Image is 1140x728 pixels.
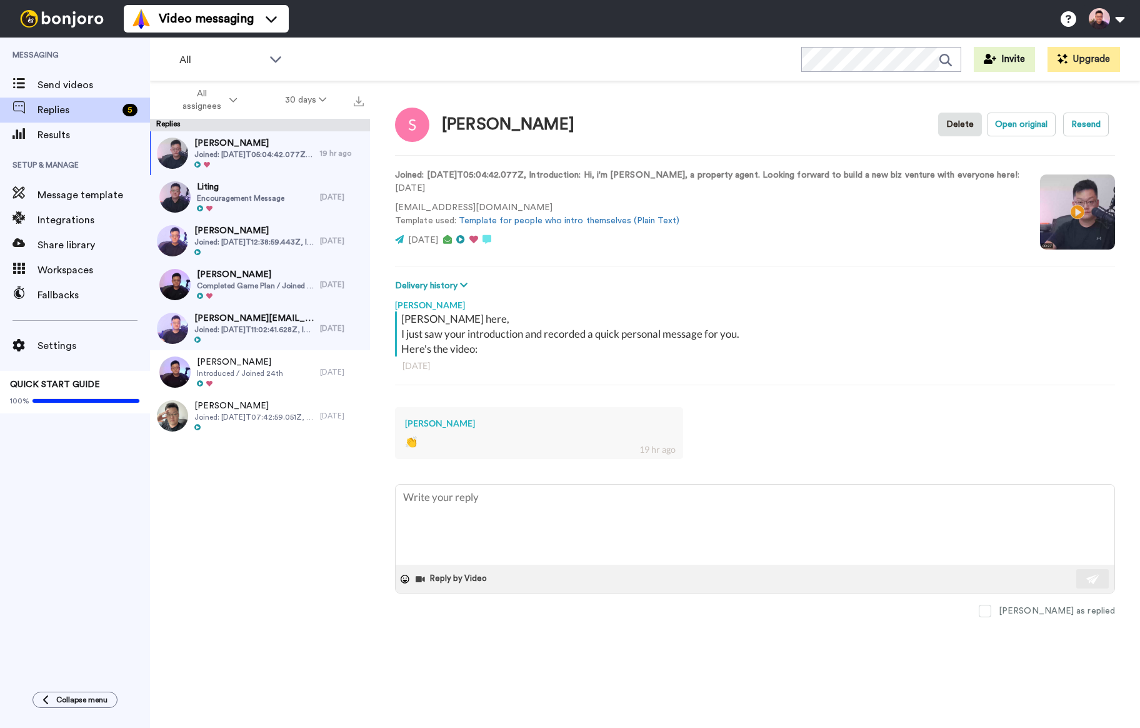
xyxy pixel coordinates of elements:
img: ab24f1e4-0ff5-4128-8c78-f195fc27dfba-thumb.jpg [157,225,188,256]
span: Encouragement Message [197,193,284,203]
div: [DATE] [402,360,1107,372]
span: Integrations [37,213,150,228]
span: All assignees [176,88,227,113]
div: [DATE] [320,367,364,377]
span: 100% [10,396,29,406]
span: QUICK START GUIDE [10,380,100,389]
span: [PERSON_NAME] [194,225,314,237]
span: [DATE] [408,236,438,245]
button: All assignees [152,83,261,118]
span: [PERSON_NAME] [197,356,283,368]
a: [PERSON_NAME][EMAIL_ADDRESS][DOMAIN_NAME]Joined: [DATE]T11:02:41.628Z, Introduction: Hi! I’m Ragu... [150,306,370,350]
p: [EMAIL_ADDRESS][DOMAIN_NAME] Template used: [395,201,1021,228]
div: [DATE] [320,411,364,421]
span: Joined: [DATE]T05:04:42.077Z, Introduction: Hi, i'm [PERSON_NAME], a property agent. Looking forw... [194,149,314,159]
a: Template for people who intro themselves (Plain Text) [459,216,679,225]
span: Share library [37,238,150,253]
img: bj-logo-header-white.svg [15,10,109,28]
span: All [179,53,263,68]
span: [PERSON_NAME] [194,137,314,149]
div: [DATE] [320,323,364,333]
span: Message template [37,188,150,203]
img: df874264-a209-4c50-a142-05e5037030dc-thumb.jpg [159,356,191,388]
button: Collapse menu [32,692,117,708]
p: : [DATE] [395,169,1021,195]
img: 5771e908-08d3-496f-9e73-d2a26ee4da02-thumb.jpg [159,181,191,213]
button: Export all results that match these filters now. [350,91,367,109]
a: [PERSON_NAME]Joined: [DATE]T07:42:59.051Z, Introduction: Hi I’m [PERSON_NAME] from SG. I do real ... [150,394,370,438]
div: [PERSON_NAME] here, I just saw your introduction and recorded a quick personal message for you. H... [401,311,1112,356]
div: [PERSON_NAME] [395,293,1115,311]
a: LitingEncouragement Message[DATE] [150,175,370,219]
img: f2314de3-9116-4ec1-af85-d626046a835b-thumb.jpg [157,400,188,432]
img: e2ab80b6-6462-454b-a9dd-d1f6f2996ee4-thumb.jpg [159,269,191,300]
span: Joined: [DATE]T07:42:59.051Z, Introduction: Hi I’m [PERSON_NAME] from SG. I do real estate busine... [194,412,314,422]
span: Video messaging [159,10,254,28]
img: vm-color.svg [131,9,151,29]
img: a52b00f4-c5a2-4fb7-82fc-efbe59c8fb7e-thumb.jpg [157,138,188,169]
div: [DATE] [320,236,364,246]
strong: Joined: [DATE]T05:04:42.077Z, Introduction: Hi, i'm [PERSON_NAME], a property agent. Looking forw... [395,171,1017,179]
span: Liting [197,181,284,193]
button: Reply by Video [414,570,491,589]
a: [PERSON_NAME]Completed Game Plan / Joined 21st[DATE] [150,263,370,306]
div: [PERSON_NAME] [405,417,673,430]
span: [PERSON_NAME] [197,268,314,281]
span: Replies [37,103,117,118]
div: 👏 [405,435,673,449]
button: Invite [974,47,1035,72]
div: [PERSON_NAME] [442,116,574,134]
span: Completed Game Plan / Joined 21st [197,281,314,291]
span: Settings [37,338,150,353]
span: Introduced / Joined 24th [197,368,283,378]
span: Joined: [DATE]T11:02:41.628Z, Introduction: Hi! I’m Ragu from [GEOGRAPHIC_DATA]. I’m very keen on... [194,325,314,335]
div: [DATE] [320,280,364,290]
span: Collapse menu [56,695,107,705]
span: [PERSON_NAME] [194,400,314,412]
span: Fallbacks [37,288,150,303]
div: [PERSON_NAME] as replied [999,605,1115,617]
a: [PERSON_NAME]Introduced / Joined 24th[DATE] [150,350,370,394]
span: Workspaces [37,263,150,278]
button: Delete [938,113,982,136]
span: Joined: [DATE]T12:38:59.443Z, Introduction: Hi. I am [PERSON_NAME]. From [GEOGRAPHIC_DATA]. I was... [194,237,314,247]
div: Replies [150,119,370,131]
div: 19 hr ago [320,148,364,158]
img: export.svg [354,96,364,106]
a: [PERSON_NAME]Joined: [DATE]T12:38:59.443Z, Introduction: Hi. I am [PERSON_NAME]. From [GEOGRAPHIC... [150,219,370,263]
a: [PERSON_NAME]Joined: [DATE]T05:04:42.077Z, Introduction: Hi, i'm [PERSON_NAME], a property agent.... [150,131,370,175]
button: Resend [1063,113,1109,136]
button: Open original [987,113,1056,136]
button: 30 days [261,89,351,111]
span: Results [37,128,150,143]
img: Image of Stanley Lee [395,108,429,142]
div: 19 hr ago [639,443,676,456]
button: Upgrade [1047,47,1120,72]
div: [DATE] [320,192,364,202]
span: [PERSON_NAME][EMAIL_ADDRESS][DOMAIN_NAME] [194,312,314,325]
img: send-white.svg [1086,574,1100,584]
span: Send videos [37,78,150,93]
div: 5 [122,104,137,116]
img: fce0e359-3ad7-4a91-a196-5baee16294b9-thumb.jpg [157,313,188,344]
button: Delivery history [395,279,471,293]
